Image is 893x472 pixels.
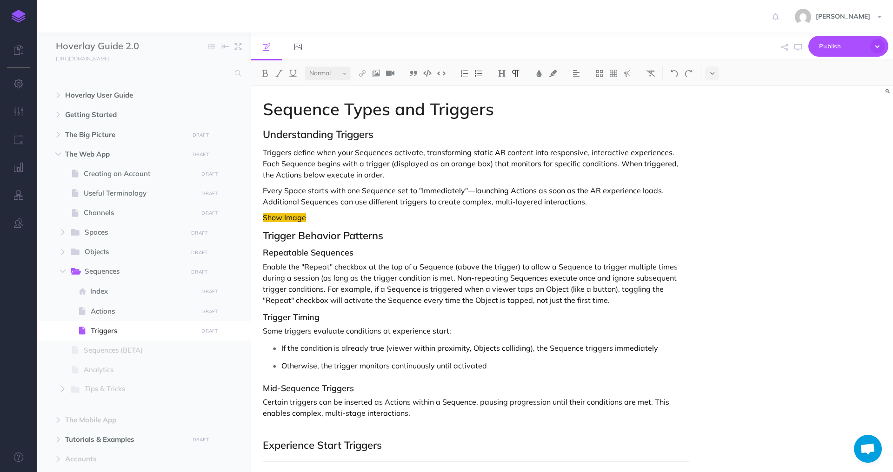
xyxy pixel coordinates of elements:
[854,435,882,463] div: Open chat
[201,328,218,334] small: DRAFT
[12,10,26,23] img: logo-mark.svg
[193,437,209,443] small: DRAFT
[65,149,183,160] span: The Web App
[386,70,394,77] img: Add video button
[474,70,483,77] img: Unordered list button
[85,227,181,239] span: Spaces
[281,359,689,373] p: Otherwise, the trigger monitors continuously until activated
[56,65,229,82] input: Search
[189,149,212,160] button: DRAFT
[188,228,211,238] button: DRAFT
[281,341,689,355] p: If the condition is already true (viewer within proximity, Objects colliding), the Sequence trigg...
[263,396,689,419] p: Certain triggers can be inserted as Actions within a Sequence, pausing progression until their co...
[191,249,207,256] small: DRAFT
[263,147,689,180] p: Triggers define when your Sequences activate, transforming static AR content into responsive, int...
[263,230,689,241] h2: Trigger Behavior Patterns
[201,308,218,315] small: DRAFT
[535,70,543,77] img: Text color button
[423,70,432,77] img: Code block button
[358,70,367,77] img: Link button
[198,306,221,317] button: DRAFT
[198,188,221,199] button: DRAFT
[498,70,506,77] img: Headings dropdown button
[289,70,297,77] img: Underline button
[191,230,207,236] small: DRAFT
[188,247,211,258] button: DRAFT
[684,70,693,77] img: Redo
[201,288,218,295] small: DRAFT
[819,39,866,53] span: Publish
[201,210,218,216] small: DRAFT
[263,248,689,257] h3: Repeatable Sequences
[263,325,689,336] p: Some triggers evaluate conditions at experience start:
[198,208,221,218] button: DRAFT
[437,70,446,77] img: Inline code button
[263,439,689,451] h2: Experience Start Triggers
[65,109,183,120] span: Getting Started
[623,70,632,77] img: Callout dropdown menu button
[65,434,183,445] span: Tutorials & Examples
[65,90,183,101] span: Hoverlay User Guide
[37,53,118,63] a: [URL][DOMAIN_NAME]
[263,129,689,140] h2: Understanding Triggers
[189,434,212,445] button: DRAFT
[460,70,469,77] img: Ordered list button
[646,70,655,77] img: Clear styles button
[549,70,557,77] img: Text background color button
[84,364,195,375] span: Analytics
[261,70,269,77] img: Bold button
[263,213,306,222] span: Show Image
[512,70,520,77] img: Paragraph button
[193,151,209,157] small: DRAFT
[65,414,183,426] span: The Mobile App
[263,261,689,306] p: Enable the "Repeat" checkbox at the top of a Sequence (above the trigger) to allow a Sequence to ...
[811,12,875,20] span: [PERSON_NAME]
[263,384,689,393] h3: Mid-Sequence Triggers
[198,169,221,179] button: DRAFT
[193,132,209,138] small: DRAFT
[90,286,195,297] span: Index
[84,207,195,218] span: Channels
[189,130,212,140] button: DRAFT
[84,168,195,179] span: Creating an Account
[572,70,580,77] img: Alignment dropdown menu button
[188,267,211,277] button: DRAFT
[91,306,195,317] span: Actions
[198,326,221,336] button: DRAFT
[609,70,618,77] img: Create table button
[85,266,181,278] span: Sequences
[198,286,221,297] button: DRAFT
[795,9,811,25] img: 77ccc8640e6810896caf63250b60dd8b.jpg
[65,129,183,140] span: The Big Picture
[84,345,195,356] span: Sequences (BETA)
[56,55,109,62] small: [URL][DOMAIN_NAME]
[84,188,195,199] span: Useful Terminology
[372,70,380,77] img: Add image button
[263,313,689,322] h3: Trigger Timing
[85,246,181,258] span: Objects
[201,171,218,177] small: DRAFT
[191,269,207,275] small: DRAFT
[409,70,418,77] img: Blockquote button
[85,383,181,395] span: Tips & Tricks
[670,70,679,77] img: Undo
[56,39,165,53] input: Documentation Name
[263,100,689,118] h1: Sequence Types and Triggers
[275,70,283,77] img: Italic button
[263,185,689,207] p: Every Space starts with one Sequence set to "Immediately"—launching Actions as soon as the AR exp...
[65,453,183,465] span: Accounts
[91,325,195,336] span: Triggers
[808,36,888,57] button: Publish
[201,190,218,197] small: DRAFT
